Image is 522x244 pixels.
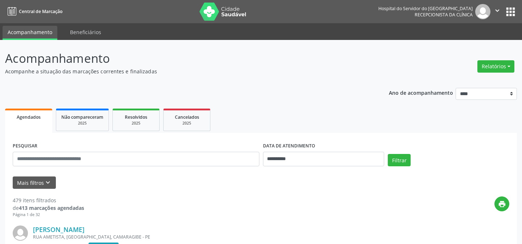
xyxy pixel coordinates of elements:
[13,141,37,152] label: PESQUISAR
[389,88,453,97] p: Ano de acompanhamento
[3,26,57,40] a: Acompanhamento
[61,121,103,126] div: 2025
[493,7,501,15] i: 
[19,8,62,15] span: Central de Marcação
[61,114,103,120] span: Não compareceram
[490,4,504,19] button: 
[477,60,514,73] button: Relatórios
[475,4,490,19] img: img
[13,225,28,241] img: img
[118,121,154,126] div: 2025
[169,121,205,126] div: 2025
[5,49,363,68] p: Acompanhamento
[13,196,84,204] div: 479 itens filtrados
[13,176,56,189] button: Mais filtroskeyboard_arrow_down
[378,5,473,12] div: Hospital do Servidor do [GEOGRAPHIC_DATA]
[504,5,517,18] button: apps
[263,141,315,152] label: DATA DE ATENDIMENTO
[33,225,85,233] a: [PERSON_NAME]
[175,114,199,120] span: Cancelados
[13,212,84,218] div: Página 1 de 32
[65,26,106,38] a: Beneficiários
[415,12,473,18] span: Recepcionista da clínica
[498,200,506,208] i: print
[125,114,147,120] span: Resolvidos
[494,196,509,211] button: print
[5,5,62,17] a: Central de Marcação
[13,204,84,212] div: de
[19,204,84,211] strong: 413 marcações agendadas
[33,234,400,240] div: RUA AMETISTA, [GEOGRAPHIC_DATA], CAMARAGIBE - PE
[17,114,41,120] span: Agendados
[388,154,411,166] button: Filtrar
[44,179,52,187] i: keyboard_arrow_down
[5,68,363,75] p: Acompanhe a situação das marcações correntes e finalizadas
